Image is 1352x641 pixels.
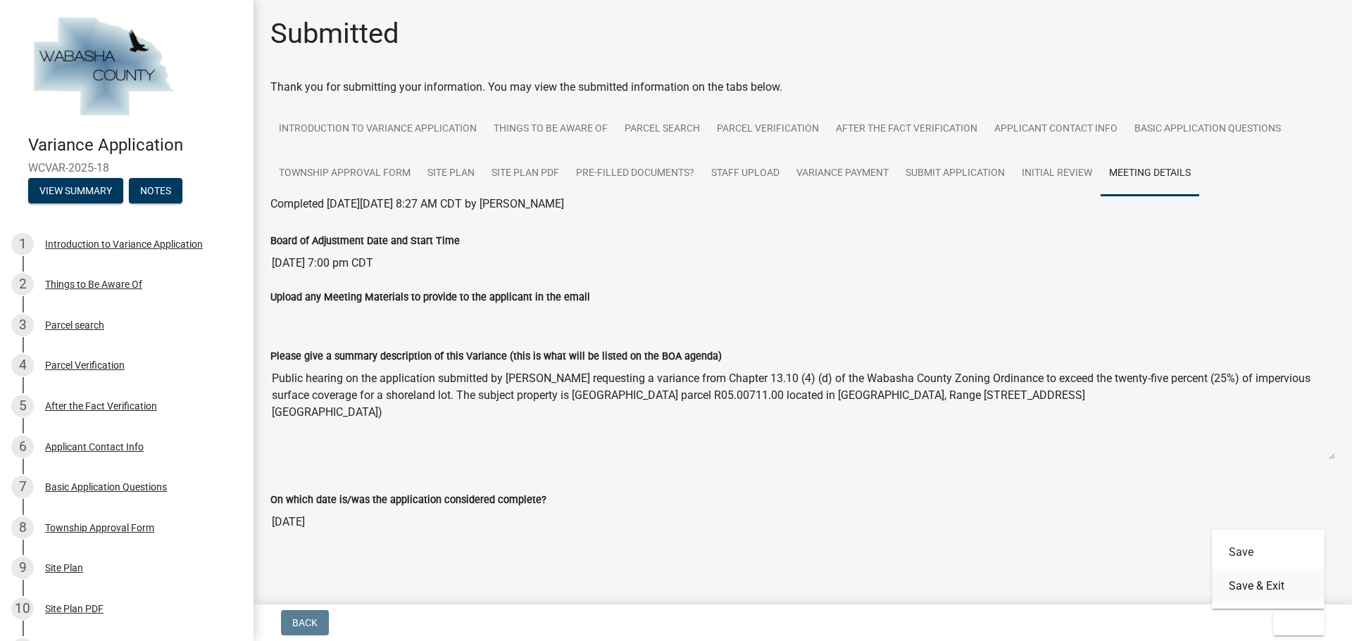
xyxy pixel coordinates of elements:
div: Basic Application Questions [45,482,167,492]
a: Meeting Details [1101,151,1199,196]
div: 5 [11,395,34,417]
a: Staff Upload [703,151,788,196]
div: Township Approval Form [45,523,154,533]
a: Initial Review [1013,151,1101,196]
div: Applicant Contact Info [45,442,144,452]
span: Completed [DATE][DATE] 8:27 AM CDT by [PERSON_NAME] [270,197,564,210]
a: Variance Payment [788,151,897,196]
a: Parcel Verification [708,107,827,152]
div: Thank you for submitting your information. You may view the submitted information on the tabs below. [270,79,1335,96]
div: 1 [11,233,34,255]
button: Exit [1273,610,1325,635]
a: Site Plan [419,151,483,196]
a: After the Fact Verification [827,107,986,152]
div: 4 [11,354,34,376]
div: Parcel Verification [45,360,125,370]
div: Site Plan [45,563,83,573]
h4: Variance Application [28,135,242,156]
div: 10 [11,597,34,620]
a: Parcel search [616,107,708,152]
span: WCVAR-2025-18 [28,161,225,174]
button: Back [281,610,329,635]
div: 3 [11,314,34,336]
span: Exit [1284,617,1305,628]
a: Submit Application [897,151,1013,196]
a: Applicant Contact Info [986,107,1126,152]
div: Site Plan PDF [45,604,104,614]
div: 8 [11,516,34,539]
label: Board of Adjustment Date and Start Time [270,236,460,246]
div: 9 [11,557,34,579]
button: Notes [129,178,182,203]
div: Introduction to Variance Application [45,239,203,249]
div: Things to Be Aware Of [45,279,142,289]
img: Wabasha County, Minnesota [28,15,177,120]
wm-modal-confirm: Summary [28,186,123,197]
wm-modal-confirm: Notes [129,186,182,197]
a: Introduction to Variance Application [270,107,485,152]
div: After the Fact Verification [45,401,157,411]
button: View Summary [28,178,123,203]
button: Save [1212,535,1325,569]
div: Parcel search [45,320,104,330]
a: Site Plan PDF [483,151,568,196]
a: Township Approval Form [270,151,419,196]
button: Save & Exit [1212,569,1325,603]
div: Exit [1212,530,1325,609]
textarea: Public hearing on the application submitted by [PERSON_NAME] requesting a variance from Chapter 1... [270,364,1335,460]
a: Pre-Filled Documents? [568,151,703,196]
label: Please give a summary description of this Variance (this is what will be listed on the BOA agenda) [270,352,722,362]
label: On which date is/was the application considered complete? [270,495,546,505]
span: Back [292,617,318,628]
div: 6 [11,436,34,458]
a: Basic Application Questions [1126,107,1289,152]
div: 7 [11,476,34,498]
label: Upload any Meeting Materials to provide to the applicant in the email [270,293,590,303]
div: 2 [11,273,34,296]
h1: Submitted [270,17,399,51]
a: Things to Be Aware Of [485,107,616,152]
